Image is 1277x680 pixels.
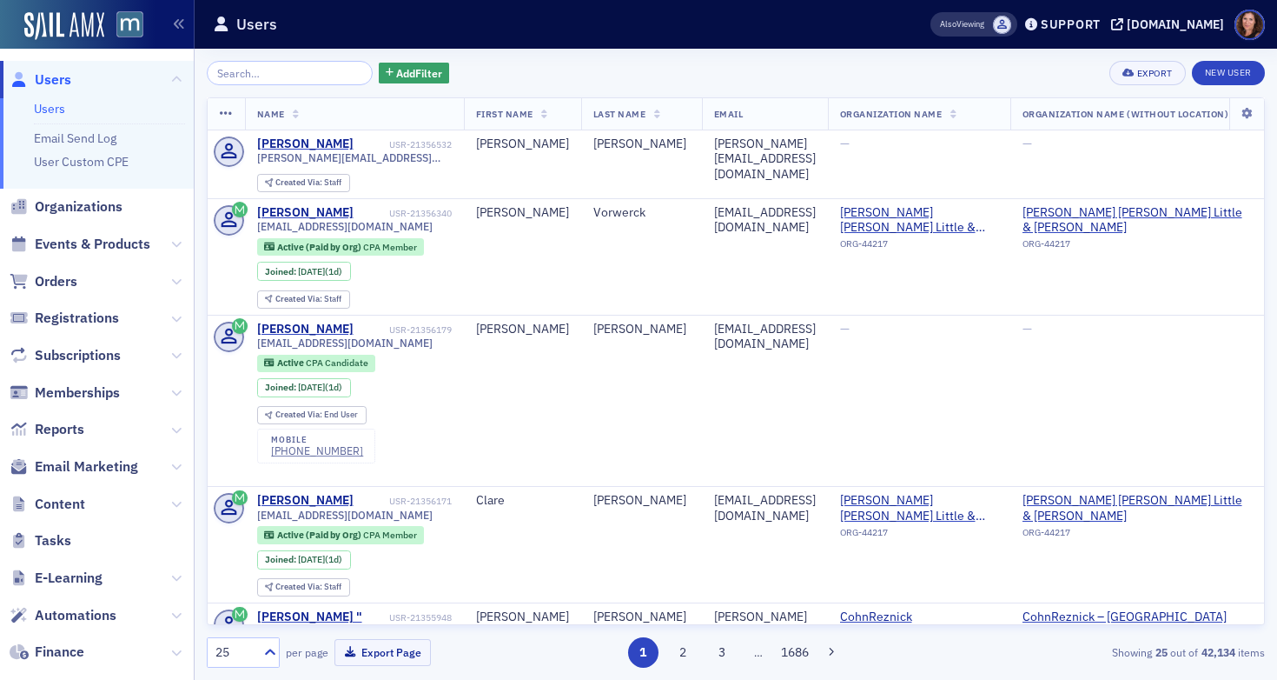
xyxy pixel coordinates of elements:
[286,644,328,660] label: per page
[10,383,120,403] a: Memberships
[667,637,698,668] button: 2
[714,205,816,236] div: [EMAIL_ADDRESS][DOMAIN_NAME]
[1022,493,1244,523] span: Grandizio Wilkins Little & Matthews
[10,70,71,90] a: Users
[10,457,138,477] a: Email Marketing
[840,610,998,640] span: CohnReznick (Baltimore, MD)
[593,108,646,120] span: Last Name
[306,357,368,369] span: CPA Candidate
[275,295,341,304] div: Staff
[275,177,324,188] span: Created Via :
[35,235,150,254] span: Events & Products
[840,238,998,256] div: ORG-44217
[1109,61,1185,85] button: Export
[714,137,816,183] div: [PERSON_NAME][EMAIL_ADDRESS][DOMAIN_NAME]
[1022,136,1032,151] span: —
[1127,17,1224,32] div: [DOMAIN_NAME]
[1041,17,1101,32] div: Support
[840,493,998,523] a: [PERSON_NAME] [PERSON_NAME] Little & [PERSON_NAME] ([PERSON_NAME][GEOGRAPHIC_DATA], [GEOGRAPHIC_D...
[257,262,351,281] div: Joined: 2025-10-08 00:00:00
[1022,527,1244,544] div: ORG-44217
[257,322,354,337] a: [PERSON_NAME]
[396,65,442,81] span: Add Filter
[593,493,690,509] div: [PERSON_NAME]
[10,346,121,365] a: Subscriptions
[840,527,998,544] div: ORG-44217
[35,383,120,403] span: Memberships
[924,644,1265,660] div: Showing out of items
[780,637,811,668] button: 1686
[277,529,363,541] span: Active (Paid by Org)
[334,639,431,666] button: Export Page
[476,493,569,509] div: Clare
[10,197,122,217] a: Organizations
[389,612,452,623] div: USR-21355948
[1022,108,1229,120] span: Organization Name (Without Location)
[840,321,850,337] span: —
[257,137,354,152] a: [PERSON_NAME]
[10,235,150,254] a: Events & Products
[356,496,452,507] div: USR-21356171
[236,14,277,35] h1: Users
[840,108,943,120] span: Organization Name
[34,101,65,117] a: Users
[1022,238,1244,256] div: ORG-44217
[275,293,324,304] span: Created Via :
[628,637,658,668] button: 1
[714,108,744,120] span: Email
[298,553,325,565] span: [DATE]
[1152,644,1170,660] strong: 25
[10,643,84,662] a: Finance
[116,11,143,38] img: SailAMX
[35,197,122,217] span: Organizations
[840,493,998,523] span: Grandizio Wilkins Little & Matthews (Hunt Valley, MD)
[34,130,116,146] a: Email Send Log
[10,420,84,439] a: Reports
[298,382,342,393] div: (1d)
[275,581,324,592] span: Created Via :
[298,554,342,565] div: (1d)
[35,309,119,328] span: Registrations
[714,610,816,670] div: [PERSON_NAME][EMAIL_ADDRESS][PERSON_NAME][DOMAIN_NAME]
[746,644,771,660] span: …
[207,61,373,85] input: Search…
[24,12,104,40] a: SailAMX
[593,322,690,337] div: [PERSON_NAME]
[35,272,77,291] span: Orders
[298,265,325,277] span: [DATE]
[714,322,816,352] div: [EMAIL_ADDRESS][DOMAIN_NAME]
[257,509,433,522] span: [EMAIL_ADDRESS][DOMAIN_NAME]
[275,409,324,420] span: Created Via :
[356,139,452,150] div: USR-21356532
[35,569,103,588] span: E-Learning
[10,272,77,291] a: Orders
[593,137,690,152] div: [PERSON_NAME]
[35,606,116,625] span: Automations
[593,205,690,221] div: Vorwerck
[271,444,363,457] div: [PHONE_NUMBER]
[257,220,433,233] span: [EMAIL_ADDRESS][DOMAIN_NAME]
[104,11,143,41] a: View Homepage
[476,108,533,120] span: First Name
[476,205,569,221] div: [PERSON_NAME]
[35,643,84,662] span: Finance
[275,178,341,188] div: Staff
[35,70,71,90] span: Users
[257,337,433,350] span: [EMAIL_ADDRESS][DOMAIN_NAME]
[10,309,119,328] a: Registrations
[356,324,452,336] div: USR-21356179
[593,610,690,625] div: [PERSON_NAME]
[264,530,416,541] a: Active (Paid by Org) CPA Member
[840,136,850,151] span: —
[1234,10,1265,40] span: Profile
[379,63,450,84] button: AddFilter
[257,578,350,597] div: Created Via: Staff
[265,266,298,277] span: Joined :
[257,174,350,192] div: Created Via: Staff
[1111,18,1230,30] button: [DOMAIN_NAME]
[10,569,103,588] a: E-Learning
[257,526,425,543] div: Active (Paid by Org): Active (Paid by Org): CPA Member
[257,610,387,656] a: [PERSON_NAME] "[PERSON_NAME]" [PERSON_NAME]
[265,554,298,565] span: Joined :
